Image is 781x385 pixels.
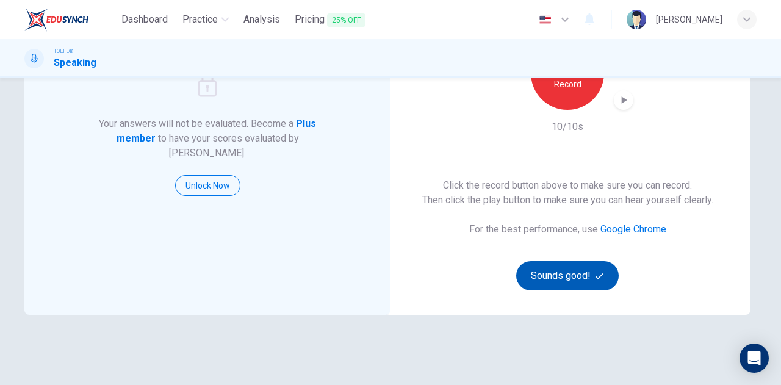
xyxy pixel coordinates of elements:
[121,12,168,27] span: Dashboard
[627,10,646,29] img: Profile picture
[24,7,117,32] a: EduSynch logo
[182,12,218,27] span: Practice
[516,261,619,290] button: Sounds good!
[656,12,722,27] div: [PERSON_NAME]
[178,9,234,31] button: Practice
[552,120,583,134] h6: 10/10s
[54,47,73,56] span: TOEFL®
[98,117,318,160] h6: Your answers will not be evaluated. Become a to have your scores evaluated by [PERSON_NAME].
[117,9,173,31] button: Dashboard
[554,77,581,92] h6: Record
[295,12,365,27] span: Pricing
[243,12,280,27] span: Analysis
[600,223,666,235] a: Google Chrome
[327,13,365,27] span: 25% OFF
[469,222,666,237] h6: For the best performance, use
[740,344,769,373] div: Open Intercom Messenger
[290,9,370,31] button: Pricing25% OFF
[239,9,285,31] button: Analysis
[538,15,553,24] img: en
[175,175,240,196] button: Unlock Now
[24,7,88,32] img: EduSynch logo
[54,56,96,70] h1: Speaking
[422,178,713,207] h6: Click the record button above to make sure you can record. Then click the play button to make sur...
